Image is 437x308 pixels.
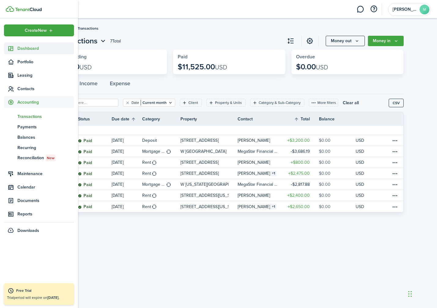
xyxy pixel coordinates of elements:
[215,63,227,72] span: USD
[287,204,310,210] table-amount-title: $2,650.00
[4,283,74,305] a: Free TrialTrialperiod will expire on[DATE].
[16,288,71,294] div: Free Trial
[356,201,372,212] a: USD
[188,100,198,105] filter-tag-label: Client
[17,59,74,65] span: Portfolio
[141,100,167,105] filter-tag-value: Current month
[238,157,282,168] a: [PERSON_NAME]
[238,138,270,143] table-profile-info-text: [PERSON_NAME]
[180,137,219,144] p: [STREET_ADDRESS]
[354,2,366,17] a: Messaging
[17,211,74,217] span: Reports
[319,135,356,146] a: $0.00
[60,54,163,60] widget-stats-title: Outstanding
[287,137,310,144] table-amount-title: $3,200.00
[78,160,92,165] status: Paid
[112,146,142,157] a: [DATE]
[356,157,372,168] a: USD
[319,146,356,157] a: $0.00
[78,149,92,154] status: Paid
[78,201,112,212] a: Paid
[319,116,356,122] th: Balance
[271,204,276,209] table-counter: 1
[316,63,328,72] span: USD
[319,190,356,201] a: $0.00
[112,179,142,190] a: [DATE]
[356,179,372,190] a: USD
[319,148,331,155] table-amount-description: $0.00
[112,192,124,199] p: [DATE]
[78,179,112,190] a: Paid
[142,170,151,177] table-info-title: Rent
[259,100,301,105] filter-tag-label: Category & Sub-Category
[17,99,74,105] span: Accounting
[112,137,124,144] p: [DATE]
[326,36,365,46] button: Open menu
[180,116,238,122] th: Property
[271,171,276,176] table-counter: 1
[47,295,59,300] b: [DATE].
[78,26,98,31] span: Transactions
[356,135,372,146] a: USD
[78,138,92,143] status: Paid
[238,190,282,201] a: [PERSON_NAME]
[104,76,136,94] button: Expense
[73,76,104,94] button: Income
[356,168,372,179] a: USD
[356,148,364,155] p: USD
[180,170,219,177] p: [STREET_ADDRESS]
[291,181,310,188] table-amount-title: $2,817.88
[180,99,202,107] filter-tag: Open filter
[78,182,92,187] status: Paid
[112,168,142,179] a: [DATE]
[406,279,437,308] div: Chat Widget
[180,179,238,190] a: W [US_STATE][GEOGRAPHIC_DATA]
[142,204,151,210] table-info-title: Rent
[123,99,175,107] filter-tag: Open filter
[142,192,151,199] table-info-title: Rent
[291,148,310,155] table-amount-title: $3,686.19
[319,157,356,168] a: $0.00
[288,170,310,177] table-amount-title: $2,475.00
[112,116,142,123] th: Sort
[4,122,74,132] a: Payments
[319,192,331,199] table-amount-description: $0.00
[142,135,180,146] a: Deposit
[125,100,130,105] button: Clear filter
[178,63,227,71] p: $11,525.00
[131,100,139,105] filter-tag-label: Date
[47,155,54,161] span: New
[343,99,359,107] button: Clear all
[180,201,238,212] a: [STREET_ADDRESS][US_STATE]
[78,204,92,209] status: Paid
[4,208,74,220] a: Reports
[238,116,282,122] th: Contact
[291,159,310,166] table-amount-title: $800.00
[142,179,180,190] a: Mortgage and Loans
[282,146,319,157] a: $3,686.19
[112,170,124,177] p: [DATE]
[17,124,74,130] span: Payments
[4,132,74,142] a: Balances
[238,193,270,198] table-profile-info-text: [PERSON_NAME]
[80,63,92,72] span: USD
[142,181,165,188] table-info-title: Mortgage and Loans
[142,159,151,166] table-info-title: Rent
[17,155,74,161] span: Reconciliation
[368,36,404,46] button: Money in
[62,100,116,106] input: Search here...
[250,99,304,107] filter-tag: Open filter
[238,182,279,187] table-profile-info-text: MegaStar Financial Corp.
[180,190,238,201] a: [STREET_ADDRESS][US_STATE]
[142,146,180,157] a: Mortgage and Loans
[282,190,319,201] a: $2,400.00
[78,171,92,176] status: Paid
[55,35,107,46] button: Open menu
[17,134,74,141] span: Balances
[206,99,246,107] filter-tag: Open filter
[55,35,107,46] button: Transactions
[112,135,142,146] a: [DATE]
[142,148,165,155] table-info-title: Mortgage and Loans
[356,190,372,201] a: USD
